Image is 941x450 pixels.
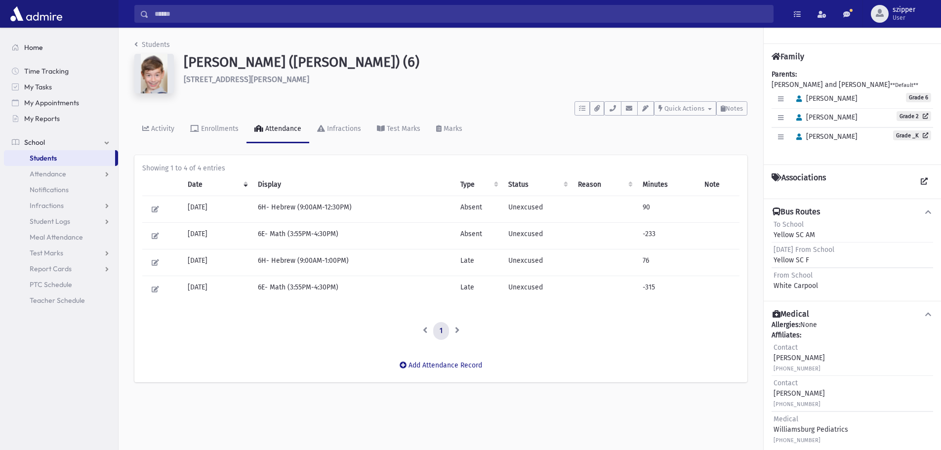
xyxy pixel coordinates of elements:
[4,111,118,126] a: My Reports
[148,255,163,270] button: Edit
[252,223,454,249] td: 6E- Math (3:55PM-4:30PM)
[572,173,637,196] th: Reason: activate to sort column ascending
[4,182,118,198] a: Notifications
[30,154,57,163] span: Students
[24,82,52,91] span: My Tasks
[773,207,820,217] h4: Bus Routes
[30,264,72,273] span: Report Cards
[184,54,747,71] h1: [PERSON_NAME] ([PERSON_NAME]) (6)
[30,217,70,226] span: Student Logs
[149,5,773,23] input: Search
[774,366,820,372] small: [PHONE_NUMBER]
[30,201,64,210] span: Infractions
[4,134,118,150] a: School
[4,245,118,261] a: Test Marks
[4,213,118,229] a: Student Logs
[142,163,739,173] div: Showing 1 to 4 of 4 entries
[772,173,826,191] h4: Associations
[454,173,502,196] th: Type: activate to sort column ascending
[502,249,572,276] td: Unexcused
[24,98,79,107] span: My Appointments
[4,292,118,308] a: Teacher Schedule
[4,261,118,277] a: Report Cards
[30,296,85,305] span: Teacher Schedule
[774,378,825,409] div: [PERSON_NAME]
[774,270,818,291] div: White Carpool
[502,196,572,223] td: Unexcused
[454,196,502,223] td: Absent
[774,414,848,445] div: Williamsburg Pediatrics
[252,276,454,303] td: 6E- Math (3:55PM-4:30PM)
[252,173,454,196] th: Display
[773,309,809,320] h4: Medical
[199,124,239,133] div: Enrollments
[454,276,502,303] td: Late
[772,69,933,157] div: [PERSON_NAME] and [PERSON_NAME]
[772,309,933,320] button: Medical
[637,173,698,196] th: Minutes
[252,249,454,276] td: 6H- Hebrew (9:00AM-1:00PM)
[148,282,163,296] button: Edit
[4,150,115,166] a: Students
[4,277,118,292] a: PTC Schedule
[774,219,815,240] div: Yellow SC AM
[774,245,834,254] span: [DATE] From School
[774,220,804,229] span: To School
[726,105,743,112] span: Notes
[772,321,800,329] b: Allergies:
[4,166,118,182] a: Attendance
[246,116,309,143] a: Attendance
[24,114,60,123] span: My Reports
[792,132,858,141] span: [PERSON_NAME]
[664,105,704,112] span: Quick Actions
[148,202,163,216] button: Edit
[4,63,118,79] a: Time Tracking
[182,116,246,143] a: Enrollments
[263,124,301,133] div: Attendance
[893,14,915,22] span: User
[774,379,798,387] span: Contact
[184,75,747,84] h6: [STREET_ADDRESS][PERSON_NAME]
[774,271,813,280] span: From School
[30,169,66,178] span: Attendance
[502,276,572,303] td: Unexcused
[772,70,797,79] b: Parents:
[24,43,43,52] span: Home
[915,173,933,191] a: View all Associations
[772,320,933,447] div: None
[148,229,163,243] button: Edit
[4,40,118,55] a: Home
[772,207,933,217] button: Bus Routes
[309,116,369,143] a: Infractions
[774,342,825,373] div: [PERSON_NAME]
[637,196,698,223] td: 90
[325,124,361,133] div: Infractions
[30,233,83,242] span: Meal Attendance
[4,198,118,213] a: Infractions
[774,437,820,444] small: [PHONE_NUMBER]
[454,249,502,276] td: Late
[393,357,489,374] button: Add Attendance Record
[774,245,834,265] div: Yellow SC F
[772,52,804,61] h4: Family
[906,93,931,102] span: Grade 6
[30,248,63,257] span: Test Marks
[182,173,251,196] th: Date: activate to sort column ascending
[182,196,251,223] td: [DATE]
[30,185,69,194] span: Notifications
[454,223,502,249] td: Absent
[24,67,69,76] span: Time Tracking
[182,249,251,276] td: [DATE]
[4,79,118,95] a: My Tasks
[893,6,915,14] span: szipper
[698,173,739,196] th: Note
[369,116,428,143] a: Test Marks
[897,111,931,121] a: Grade 2
[716,101,747,116] button: Notes
[182,223,251,249] td: [DATE]
[385,124,420,133] div: Test Marks
[182,276,251,303] td: [DATE]
[502,173,572,196] th: Status: activate to sort column ascending
[134,116,182,143] a: Activity
[772,331,801,339] b: Affiliates:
